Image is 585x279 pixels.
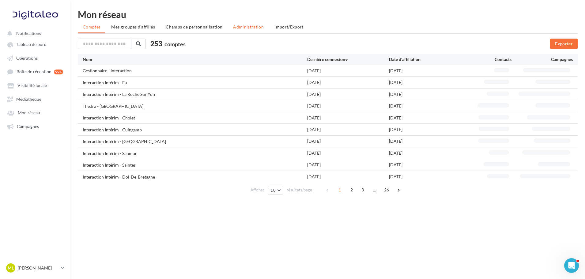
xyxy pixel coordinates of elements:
[83,56,307,62] div: Nom
[83,138,166,145] div: Interaction Intérim - [GEOGRAPHIC_DATA]
[83,127,142,133] div: Interaction Intérim - Guingamp
[389,103,471,109] div: [DATE]
[389,162,471,168] div: [DATE]
[270,188,276,193] span: 10
[389,174,471,180] div: [DATE]
[18,265,58,271] p: [PERSON_NAME]
[233,24,264,29] span: Administration
[83,80,127,86] div: Interaction Intérim - Eu
[17,42,47,47] span: Tableau de bord
[389,91,471,97] div: [DATE]
[307,91,389,97] div: [DATE]
[83,174,155,180] div: Interaction Intérim - Dol-De-Bretagne
[18,110,40,115] span: Mon réseau
[382,185,392,195] span: 26
[4,107,67,118] a: Mon réseau
[335,185,345,195] span: 1
[307,68,389,74] div: [DATE]
[287,187,312,193] span: résultats/page
[307,103,389,109] div: [DATE]
[4,80,67,91] a: Visibilité locale
[268,186,283,194] button: 10
[307,115,389,121] div: [DATE]
[511,56,573,62] div: Campagnes
[307,126,389,133] div: [DATE]
[150,39,162,48] span: 253
[389,56,471,62] div: Date d'affiliation
[17,124,39,129] span: Campagnes
[389,68,471,74] div: [DATE]
[4,52,67,63] a: Opérations
[307,174,389,180] div: [DATE]
[4,93,67,104] a: Médiathèque
[307,162,389,168] div: [DATE]
[83,162,136,168] div: Interaction Intérim - Saintes
[307,79,389,85] div: [DATE]
[4,39,67,50] a: Tableau de bord
[111,24,155,29] span: Mes groupes d'affiliés
[347,185,357,195] span: 2
[83,103,143,109] div: Thedra - [GEOGRAPHIC_DATA]
[389,150,471,156] div: [DATE]
[358,185,368,195] span: 3
[164,41,186,47] span: comptes
[307,150,389,156] div: [DATE]
[166,24,222,29] span: Champs de personnalisation
[78,10,578,19] div: Mon réseau
[16,55,38,61] span: Opérations
[389,79,471,85] div: [DATE]
[16,96,41,102] span: Médiathèque
[389,115,471,121] div: [DATE]
[8,265,14,271] span: ML
[471,56,511,62] div: Contacts
[83,150,137,156] div: Interaction Intérim - Saumur
[16,31,41,36] span: Notifications
[307,56,389,62] div: Dernière connexion
[4,121,67,132] a: Campagnes
[17,69,51,74] span: Boîte de réception
[307,138,389,144] div: [DATE]
[274,24,304,29] span: Import/Export
[4,66,67,77] a: Boîte de réception 99+
[389,138,471,144] div: [DATE]
[83,115,135,121] div: Interaction Intérim - Cholet
[564,258,579,273] iframe: Intercom live chat
[5,262,66,274] a: ML [PERSON_NAME]
[17,83,47,88] span: Visibilité locale
[251,187,264,193] span: Afficher
[83,68,132,74] div: Gestionnaire - Interaction
[550,39,578,49] button: Exporter
[54,70,63,74] div: 99+
[370,185,379,195] span: ...
[389,126,471,133] div: [DATE]
[83,91,155,97] div: Interaction Intérim - La Roche Sur Yon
